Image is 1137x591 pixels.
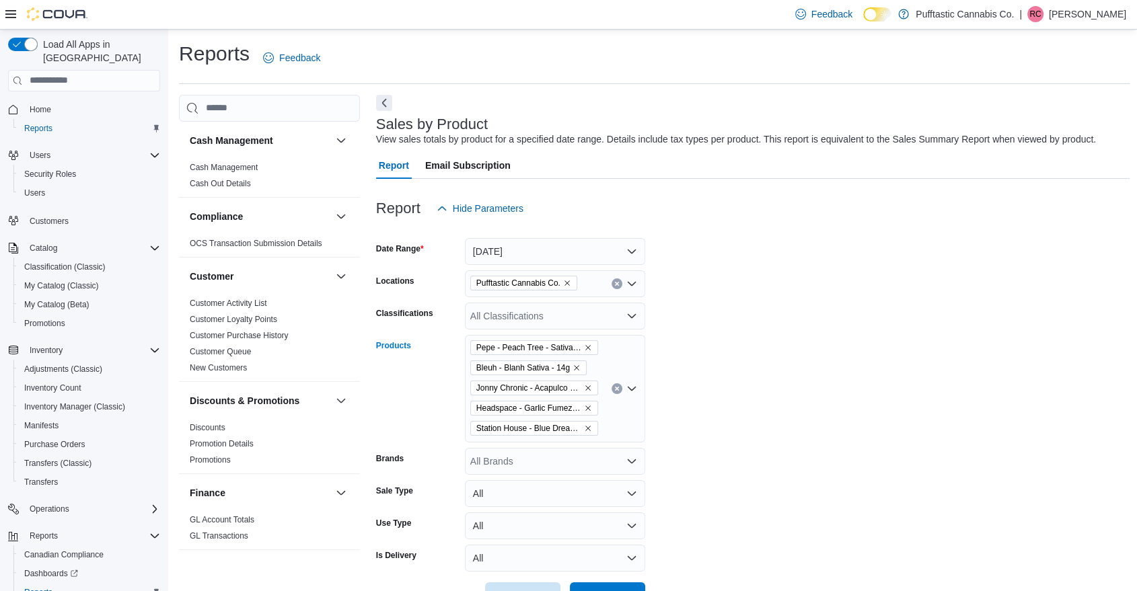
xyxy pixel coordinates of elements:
button: Remove Bleuh - Blanh Sativa - 14g from selection in this group [573,364,581,372]
div: Ravi Chauhan [1027,6,1043,22]
button: [DATE] [465,238,645,265]
label: Locations [376,276,414,286]
button: Remove Pepe - Peach Tree - Sativa - 28g from selection in this group [584,344,592,352]
span: Inventory Count [24,383,81,393]
button: Finance [333,485,349,501]
span: Purchase Orders [24,439,85,450]
span: Catalog [30,243,57,253]
h3: Report [376,200,420,216]
button: Open list of options [626,383,637,394]
a: My Catalog (Beta) [19,297,95,313]
button: Compliance [190,210,330,223]
a: Customer Activity List [190,299,267,308]
button: Home [3,100,166,119]
span: Users [24,188,45,198]
span: Purchase Orders [19,436,160,452]
a: Canadian Compliance [19,547,109,563]
a: Inventory Count [19,380,87,396]
span: Canadian Compliance [19,547,160,563]
a: Adjustments (Classic) [19,361,108,377]
span: Inventory Count [19,380,160,396]
button: Canadian Compliance [13,545,166,564]
a: Users [19,185,50,201]
button: Users [3,146,166,165]
button: Reports [3,526,166,545]
span: Operations [24,501,160,517]
button: Users [13,184,166,202]
button: Catalog [3,239,166,258]
p: [PERSON_NAME] [1049,6,1126,22]
span: Discounts [190,422,225,433]
img: Cova [27,7,87,21]
div: Customer [179,295,360,381]
h3: Customer [190,270,233,283]
button: Inventory [3,341,166,360]
span: My Catalog (Beta) [19,297,160,313]
a: Promotions [190,455,231,465]
label: Sale Type [376,485,413,496]
span: Promotions [190,455,231,465]
button: Purchase Orders [13,435,166,454]
span: Customer Loyalty Points [190,314,277,325]
a: Promotions [19,315,71,331]
button: Open list of options [626,311,637,321]
button: Clear input [612,383,622,394]
span: Pepe - Peach Tree - Sativa - 28g [476,341,581,354]
button: Adjustments (Classic) [13,360,166,379]
a: Transfers (Classic) [19,455,97,471]
span: Operations [30,504,69,514]
button: Open list of options [626,278,637,289]
button: Classification (Classic) [13,258,166,276]
button: Reports [13,119,166,138]
a: Dashboards [19,565,83,582]
span: Classification (Classic) [19,259,160,275]
span: Promotions [19,315,160,331]
span: Customer Purchase History [190,330,289,341]
span: Cash Management [190,162,258,173]
a: New Customers [190,363,247,372]
button: Discounts & Promotions [190,394,330,407]
h1: Reports [179,40,250,67]
button: Reports [24,528,63,544]
span: Pufftastic Cannabis Co. [470,276,577,290]
button: Clear input [612,278,622,289]
button: Discounts & Promotions [333,393,349,409]
span: Dashboards [24,568,78,579]
span: Bleuh - Blanh Sativa - 14g [476,361,570,375]
button: Operations [3,500,166,518]
span: Reports [19,120,160,136]
button: Cash Management [333,132,349,149]
input: Dark Mode [863,7,891,22]
span: Report [379,152,409,179]
span: Pepe - Peach Tree - Sativa - 28g [470,340,598,355]
span: Customer Queue [190,346,251,357]
span: Load All Apps in [GEOGRAPHIC_DATA] [38,38,160,65]
a: My Catalog (Classic) [19,278,104,294]
span: Transfers [19,474,160,490]
span: Inventory [24,342,160,358]
button: Next [376,95,392,111]
label: Is Delivery [376,550,416,561]
a: Promotion Details [190,439,254,448]
a: OCS Transaction Submission Details [190,239,322,248]
button: Transfers [13,473,166,491]
span: Promotions [24,318,65,329]
a: GL Transactions [190,531,248,541]
span: Customers [24,212,160,229]
span: Adjustments (Classic) [19,361,160,377]
span: Canadian Compliance [24,549,104,560]
button: My Catalog (Classic) [13,276,166,295]
span: RC [1029,6,1041,22]
span: Classification (Classic) [24,262,106,272]
span: My Catalog (Classic) [19,278,160,294]
span: Reports [24,528,160,544]
button: Catalog [24,240,63,256]
button: Remove Jonny Chronic - Acapulco Gold Pre-Roll - 3x0.5g from selection in this group [584,384,592,392]
a: Customers [24,213,74,229]
a: GL Account Totals [190,515,254,524]
button: Remove Headspace - Garlic Fumez Dried Flower - Indica - 7g from selection in this group [584,404,592,412]
button: All [465,480,645,507]
h3: Compliance [190,210,243,223]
